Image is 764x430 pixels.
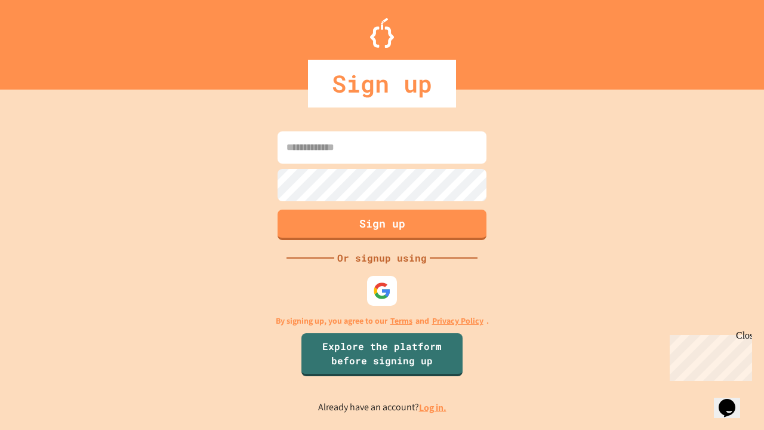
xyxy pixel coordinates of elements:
[278,210,486,240] button: Sign up
[714,382,752,418] iframe: chat widget
[370,18,394,48] img: Logo.svg
[308,60,456,107] div: Sign up
[432,315,483,327] a: Privacy Policy
[419,401,446,414] a: Log in.
[334,251,430,265] div: Or signup using
[5,5,82,76] div: Chat with us now!Close
[301,333,463,376] a: Explore the platform before signing up
[318,400,446,415] p: Already have an account?
[373,282,391,300] img: google-icon.svg
[276,315,489,327] p: By signing up, you agree to our and .
[665,330,752,381] iframe: chat widget
[390,315,412,327] a: Terms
